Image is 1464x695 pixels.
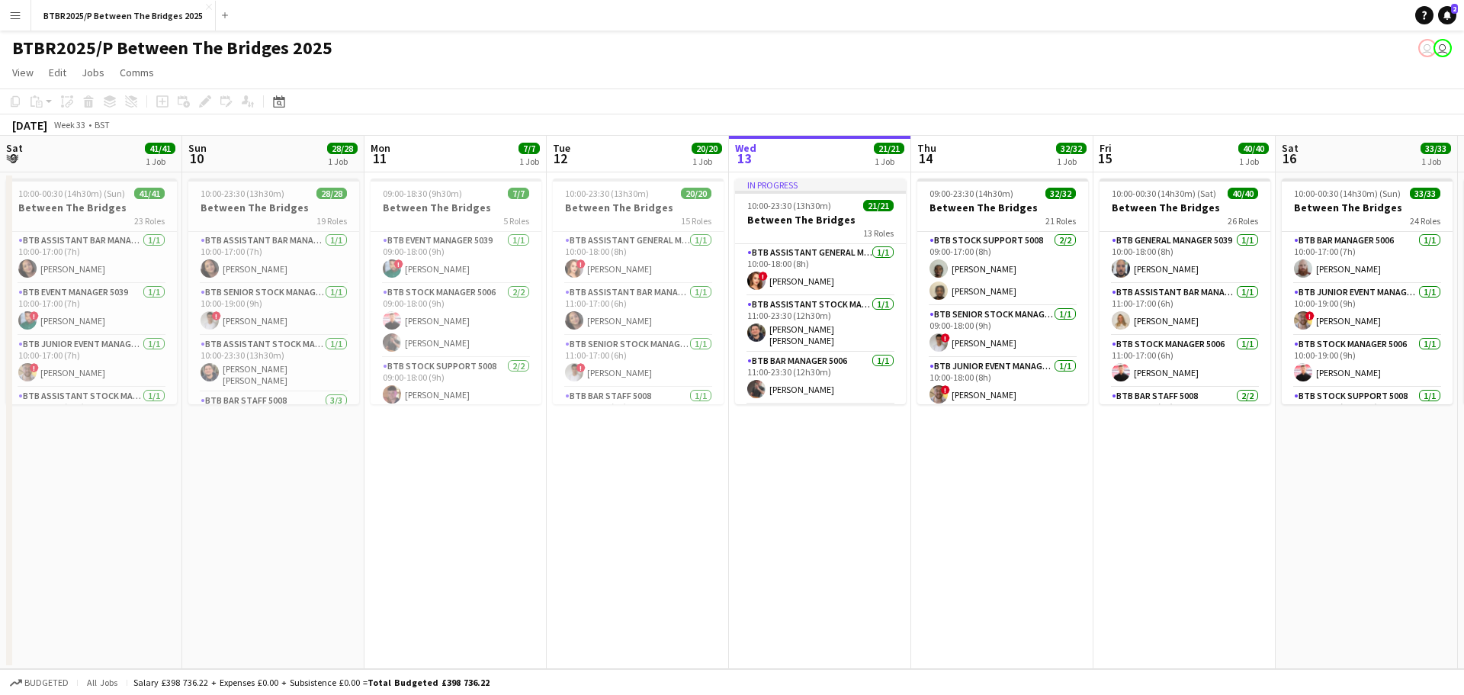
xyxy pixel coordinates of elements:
[120,66,154,79] span: Comms
[1410,215,1440,227] span: 24 Roles
[917,232,1088,306] app-card-role: BTB Stock support 50082/209:00-17:00 (8h)[PERSON_NAME][PERSON_NAME]
[508,188,529,199] span: 7/7
[1282,179,1453,404] app-job-card: 10:00-00:30 (14h30m) (Sun)33/33Between The Bridges24 RolesBTB Bar Manager 50061/110:00-17:00 (7h)...
[75,63,111,82] a: Jobs
[1282,284,1453,336] app-card-role: BTB Junior Event Manager 50391/110:00-19:00 (9h)![PERSON_NAME]
[383,188,462,199] span: 09:00-18:30 (9h30m)
[1282,388,1453,439] app-card-role: BTB Stock support 50081/110:00-23:30 (13h30m)
[1045,215,1076,227] span: 21 Roles
[1282,336,1453,388] app-card-role: BTB Stock Manager 50061/110:00-19:00 (9h)[PERSON_NAME]
[368,150,390,167] span: 11
[6,63,40,82] a: View
[1100,141,1112,155] span: Fri
[1238,143,1269,154] span: 40/40
[201,188,284,199] span: 10:00-23:30 (13h30m)
[917,141,936,155] span: Thu
[371,232,541,284] app-card-role: BTB Event Manager 50391/109:00-18:00 (9h)![PERSON_NAME]
[735,352,906,404] app-card-role: BTB Bar Manager 50061/111:00-23:30 (12h30m)[PERSON_NAME]
[188,141,207,155] span: Sun
[553,284,724,336] app-card-role: BTB Assistant Bar Manager 50061/111:00-17:00 (6h)[PERSON_NAME]
[553,141,570,155] span: Tue
[1282,232,1453,284] app-card-role: BTB Bar Manager 50061/110:00-17:00 (7h)[PERSON_NAME]
[1279,150,1299,167] span: 16
[1451,4,1458,14] span: 2
[941,333,950,343] span: !
[368,677,490,688] span: Total Budgeted £398 736.22
[12,66,34,79] span: View
[1112,188,1216,199] span: 10:00-00:30 (14h30m) (Sat)
[1294,188,1401,199] span: 10:00-00:30 (14h30m) (Sun)
[863,200,894,211] span: 21/21
[1100,284,1270,336] app-card-role: BTB Assistant Bar Manager 50061/111:00-17:00 (6h)[PERSON_NAME]
[915,150,936,167] span: 14
[145,143,175,154] span: 41/41
[917,179,1088,404] div: 09:00-23:30 (14h30m)32/32Between The Bridges21 RolesBTB Stock support 50082/209:00-17:00 (8h)[PER...
[576,363,586,372] span: !
[6,336,177,388] app-card-role: BTB Junior Event Manager 50391/110:00-17:00 (7h)![PERSON_NAME]
[518,143,540,154] span: 7/7
[1228,215,1258,227] span: 26 Roles
[692,143,722,154] span: 20/20
[735,244,906,296] app-card-role: BTB Assistant General Manager 50061/110:00-18:00 (8h)![PERSON_NAME]
[735,296,906,352] app-card-role: BTB Assistant Stock Manager 50061/111:00-23:30 (12h30m)[PERSON_NAME] [PERSON_NAME]
[114,63,160,82] a: Comms
[917,306,1088,358] app-card-role: BTB Senior Stock Manager 50061/109:00-18:00 (9h)![PERSON_NAME]
[371,284,541,358] app-card-role: BTB Stock Manager 50062/209:00-18:00 (9h)[PERSON_NAME][PERSON_NAME]
[371,179,541,404] app-job-card: 09:00-18:30 (9h30m)7/7Between The Bridges5 RolesBTB Event Manager 50391/109:00-18:00 (9h)![PERSON...
[1100,201,1270,214] h3: Between The Bridges
[1282,141,1299,155] span: Sat
[1410,188,1440,199] span: 33/33
[747,200,831,211] span: 10:00-23:30 (13h30m)
[50,119,88,130] span: Week 33
[316,188,347,199] span: 28/28
[874,143,904,154] span: 21/21
[328,156,357,167] div: 1 Job
[503,215,529,227] span: 5 Roles
[553,179,724,404] app-job-card: 10:00-23:30 (13h30m)20/20Between The Bridges15 RolesBTB Assistant General Manager 50061/110:00-18...
[4,150,23,167] span: 9
[681,215,711,227] span: 15 Roles
[134,215,165,227] span: 23 Roles
[6,201,177,214] h3: Between The Bridges
[735,179,906,404] app-job-card: In progress10:00-23:30 (13h30m)21/21Between The Bridges13 RolesBTB Assistant General Manager 5006...
[1418,39,1437,57] app-user-avatar: Amy Cane
[759,272,768,281] span: !
[917,358,1088,410] app-card-role: BTB Junior Event Manager 50391/110:00-18:00 (8h)![PERSON_NAME]
[371,201,541,214] h3: Between The Bridges
[929,188,1013,199] span: 09:00-23:30 (14h30m)
[917,201,1088,214] h3: Between The Bridges
[6,179,177,404] app-job-card: 10:00-00:30 (14h30m) (Sun)41/41Between The Bridges23 RolesBTB Assistant Bar Manager 50061/110:00-...
[146,156,175,167] div: 1 Job
[188,336,359,392] app-card-role: BTB Assistant Stock Manager 50061/110:00-23:30 (13h30m)[PERSON_NAME] [PERSON_NAME]
[553,201,724,214] h3: Between The Bridges
[863,227,894,239] span: 13 Roles
[12,37,332,60] h1: BTBR2025/P Between The Bridges 2025
[1045,188,1076,199] span: 32/32
[188,179,359,404] div: 10:00-23:30 (13h30m)28/28Between The Bridges19 RolesBTB Assistant Bar Manager 50061/110:00-17:00 ...
[18,188,125,199] span: 10:00-00:30 (14h30m) (Sun)
[6,141,23,155] span: Sat
[8,674,71,691] button: Budgeted
[316,215,347,227] span: 19 Roles
[394,259,403,269] span: !
[188,284,359,336] app-card-role: BTB Senior Stock Manager 50061/110:00-19:00 (9h)![PERSON_NAME]
[371,141,390,155] span: Mon
[12,117,47,133] div: [DATE]
[941,385,950,394] span: !
[24,677,69,688] span: Budgeted
[186,150,207,167] span: 10
[6,388,177,444] app-card-role: BTB Assistant Stock Manager 50061/110:00-20:00 (10h)
[692,156,721,167] div: 1 Job
[84,677,120,688] span: All jobs
[1239,156,1268,167] div: 1 Job
[43,63,72,82] a: Edit
[1100,179,1270,404] app-job-card: 10:00-00:30 (14h30m) (Sat)40/40Between The Bridges26 RolesBTB General Manager 50391/110:00-18:00 ...
[212,311,221,320] span: !
[134,188,165,199] span: 41/41
[133,677,490,688] div: Salary £398 736.22 + Expenses £0.00 + Subsistence £0.00 =
[735,179,906,191] div: In progress
[519,156,539,167] div: 1 Job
